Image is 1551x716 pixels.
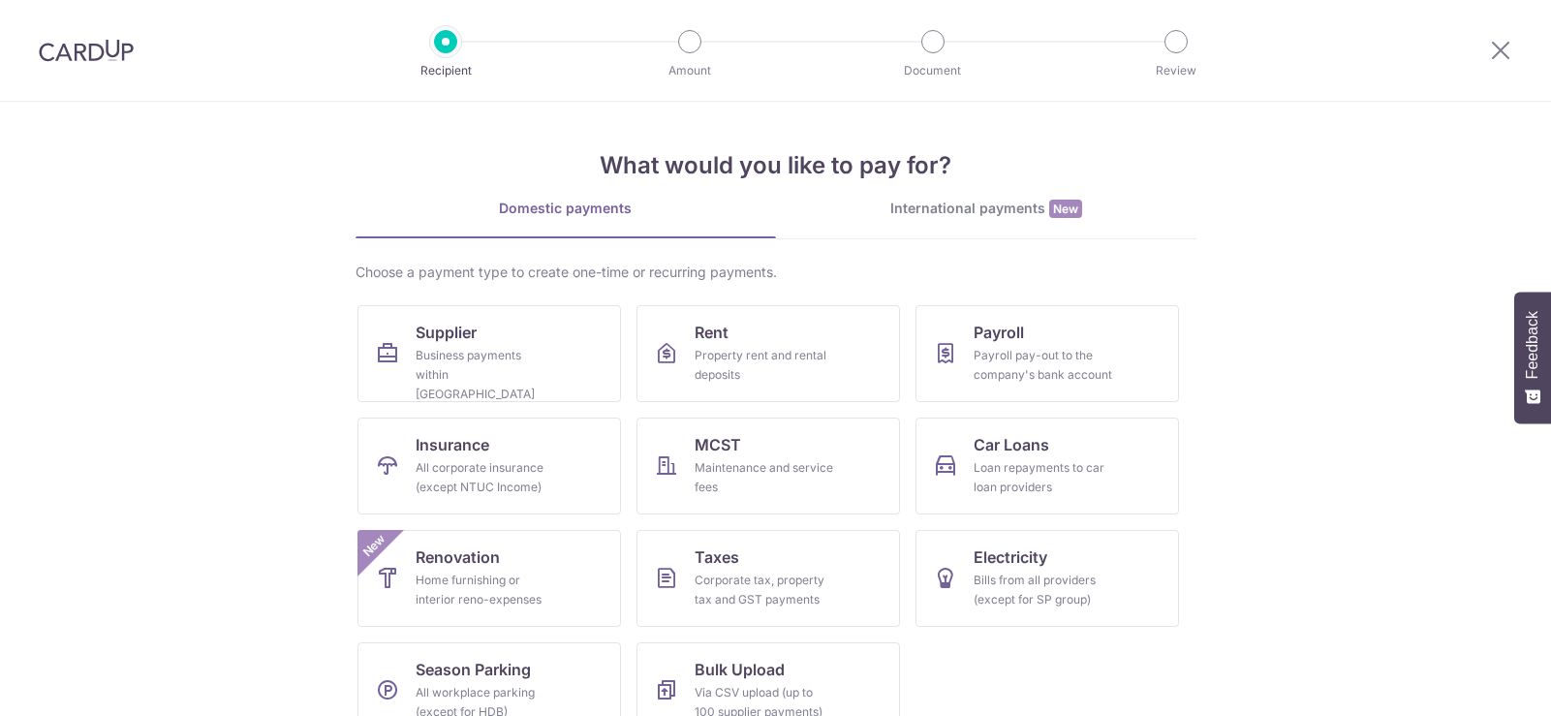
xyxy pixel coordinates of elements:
p: Review [1104,61,1248,80]
p: Document [861,61,1005,80]
span: Feedback [1524,311,1541,379]
a: SupplierBusiness payments within [GEOGRAPHIC_DATA] [357,305,621,402]
span: Bulk Upload [695,658,785,681]
a: InsuranceAll corporate insurance (except NTUC Income) [357,418,621,514]
div: Payroll pay-out to the company's bank account [974,346,1113,385]
span: New [1049,200,1082,218]
span: Electricity [974,545,1047,569]
span: Taxes [695,545,739,569]
span: MCST [695,433,741,456]
div: All corporate insurance (except NTUC Income) [416,458,555,497]
img: CardUp [39,39,134,62]
div: Choose a payment type to create one-time or recurring payments. [356,263,1196,282]
span: New [357,530,389,562]
a: ElectricityBills from all providers (except for SP group) [915,530,1179,627]
span: Payroll [974,321,1024,344]
iframe: Opens a widget where you can find more information [1427,658,1532,706]
span: Insurance [416,433,489,456]
span: Supplier [416,321,477,344]
div: Domestic payments [356,199,776,218]
a: MCSTMaintenance and service fees [636,418,900,514]
div: Maintenance and service fees [695,458,834,497]
a: TaxesCorporate tax, property tax and GST payments [636,530,900,627]
span: Car Loans [974,433,1049,456]
h4: What would you like to pay for? [356,148,1196,183]
span: Season Parking [416,658,531,681]
div: Corporate tax, property tax and GST payments [695,571,834,609]
a: PayrollPayroll pay-out to the company's bank account [915,305,1179,402]
div: Loan repayments to car loan providers [974,458,1113,497]
div: Home furnishing or interior reno-expenses [416,571,555,609]
div: International payments [776,199,1196,219]
a: RentProperty rent and rental deposits [636,305,900,402]
span: Renovation [416,545,500,569]
div: Business payments within [GEOGRAPHIC_DATA] [416,346,555,404]
p: Amount [618,61,761,80]
p: Recipient [374,61,517,80]
div: Property rent and rental deposits [695,346,834,385]
a: Car LoansLoan repayments to car loan providers [915,418,1179,514]
div: Bills from all providers (except for SP group) [974,571,1113,609]
span: Rent [695,321,729,344]
button: Feedback - Show survey [1514,292,1551,423]
a: RenovationHome furnishing or interior reno-expensesNew [357,530,621,627]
